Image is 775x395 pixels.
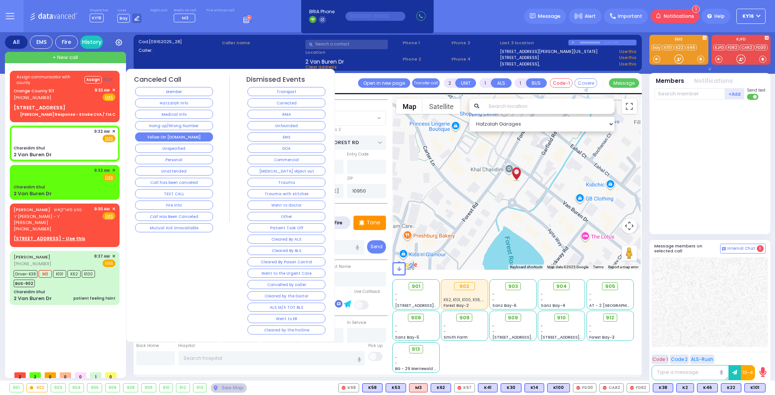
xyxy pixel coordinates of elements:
[653,383,673,392] div: K38
[247,246,325,255] button: Cleared By BLS
[589,323,591,329] span: -
[444,303,469,308] span: Forest Bay-2
[367,240,386,253] button: Send
[747,87,766,93] span: Send text
[182,15,188,21] span: M3
[94,206,110,212] span: 9:30 AM
[526,78,547,88] button: BUS
[694,77,733,86] button: Notifications
[722,247,726,251] img: comment-alt.png
[741,365,755,380] button: 10-4
[589,303,645,308] span: AT - 2 [GEOGRAPHIC_DATA]
[484,99,615,114] input: Search location
[14,235,85,242] u: [STREET_ADDRESS] - Use this
[305,49,400,56] label: Location
[711,37,770,43] label: KJFD
[573,383,596,392] div: FD30
[395,329,397,334] span: -
[69,384,84,392] div: 904
[135,178,213,187] button: Call has been canceled
[105,213,113,219] u: EMS
[73,295,115,301] div: patient feeling faint
[508,314,518,322] span: 909
[246,76,305,84] h4: Dismissed Events
[27,384,48,392] div: 902
[654,244,720,253] h5: Message members on selected call
[757,245,764,252] span: 0
[727,246,755,251] span: Internal Chat
[247,178,325,187] button: Trauma
[713,45,725,50] a: KJFD
[501,383,521,392] div: K30
[45,372,56,378] span: 0
[458,386,461,390] img: red-radio-icon.svg
[603,386,607,390] img: red-radio-icon.svg
[347,320,366,326] label: In Service
[676,383,694,392] div: K2
[742,13,754,20] span: KY16
[193,384,207,392] div: 913
[557,314,566,322] span: 910
[524,383,544,392] div: BLS
[524,383,544,392] div: K14
[14,270,37,278] span: Driver-K38
[135,223,213,232] button: Mutual Aid Unavailable
[411,314,421,322] span: 906
[135,201,213,210] button: Fire Info
[247,121,325,130] button: Unfounded
[51,384,65,392] div: 903
[103,260,115,267] span: EMS
[652,355,669,364] button: Code 1
[53,54,78,61] span: + New call
[492,303,517,308] span: Sanz Bay-6
[112,206,115,212] span: ✕
[135,212,213,221] button: Call Has Been Canceled
[541,323,543,329] span: -
[247,314,325,323] button: Went to ER
[135,189,213,198] button: TEST CALL
[500,54,539,61] a: [STREET_ADDRESS]
[622,99,637,114] button: Toggle fullscreen view
[627,383,650,392] div: FD62
[206,8,235,13] label: Fire units on call
[692,5,700,13] span: 1
[14,190,52,197] div: 2 Van Buren Dr
[725,88,745,100] button: +Add
[747,93,759,101] label: Turn off text
[394,260,419,270] a: Open this area in Google Maps (opens a new window)
[609,78,639,88] button: Message
[54,206,82,213] span: נטע פארקאש
[14,184,45,190] div: Chareidim Shul
[90,372,101,378] span: 1
[305,111,375,125] span: SECTION 2
[744,383,766,392] div: K101
[697,383,718,392] div: K46
[178,351,365,365] input: Search hospital
[338,383,359,392] div: K68
[726,45,739,50] a: FD62
[326,264,351,270] label: P Last Name
[395,303,467,308] span: [STREET_ADDRESS][PERSON_NAME]
[135,155,213,164] button: Personal
[247,98,325,107] button: Corrected
[367,219,380,227] p: Tone
[90,8,109,13] label: Dispatcher
[444,323,446,329] span: -
[362,383,383,392] div: K58
[112,253,115,260] span: ✕
[622,246,637,261] button: Drag Pegman onto the map to open Street View
[14,226,51,232] span: [PHONE_NUMBER]
[14,145,45,151] div: Chareidim Shul
[345,12,405,21] input: (000)000-00000
[247,155,325,164] button: Commercial
[123,384,138,392] div: 908
[412,78,440,88] button: Transfer call
[541,291,543,297] span: -
[105,95,113,100] u: EMS
[550,78,573,88] button: Code-1
[117,14,130,23] span: Bay
[651,45,662,50] a: bay
[454,383,475,392] div: K67
[395,323,397,329] span: -
[395,355,397,360] span: -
